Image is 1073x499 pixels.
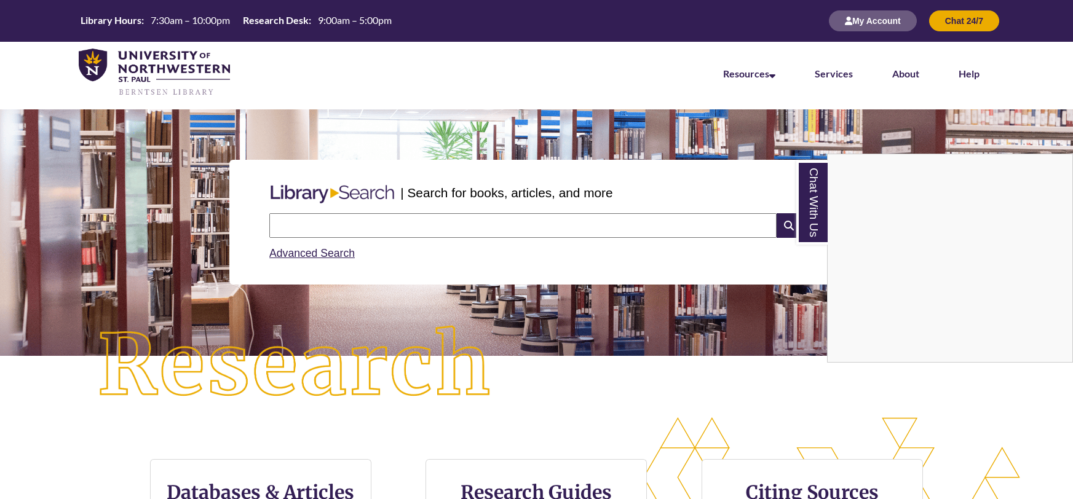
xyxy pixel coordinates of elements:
a: Help [959,68,980,79]
a: Resources [723,68,775,79]
iframe: Chat Widget [828,154,1072,362]
a: Chat With Us [796,160,828,245]
a: Services [815,68,853,79]
a: About [892,68,919,79]
div: Chat With Us [827,154,1073,363]
img: UNWSP Library Logo [79,49,230,96]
